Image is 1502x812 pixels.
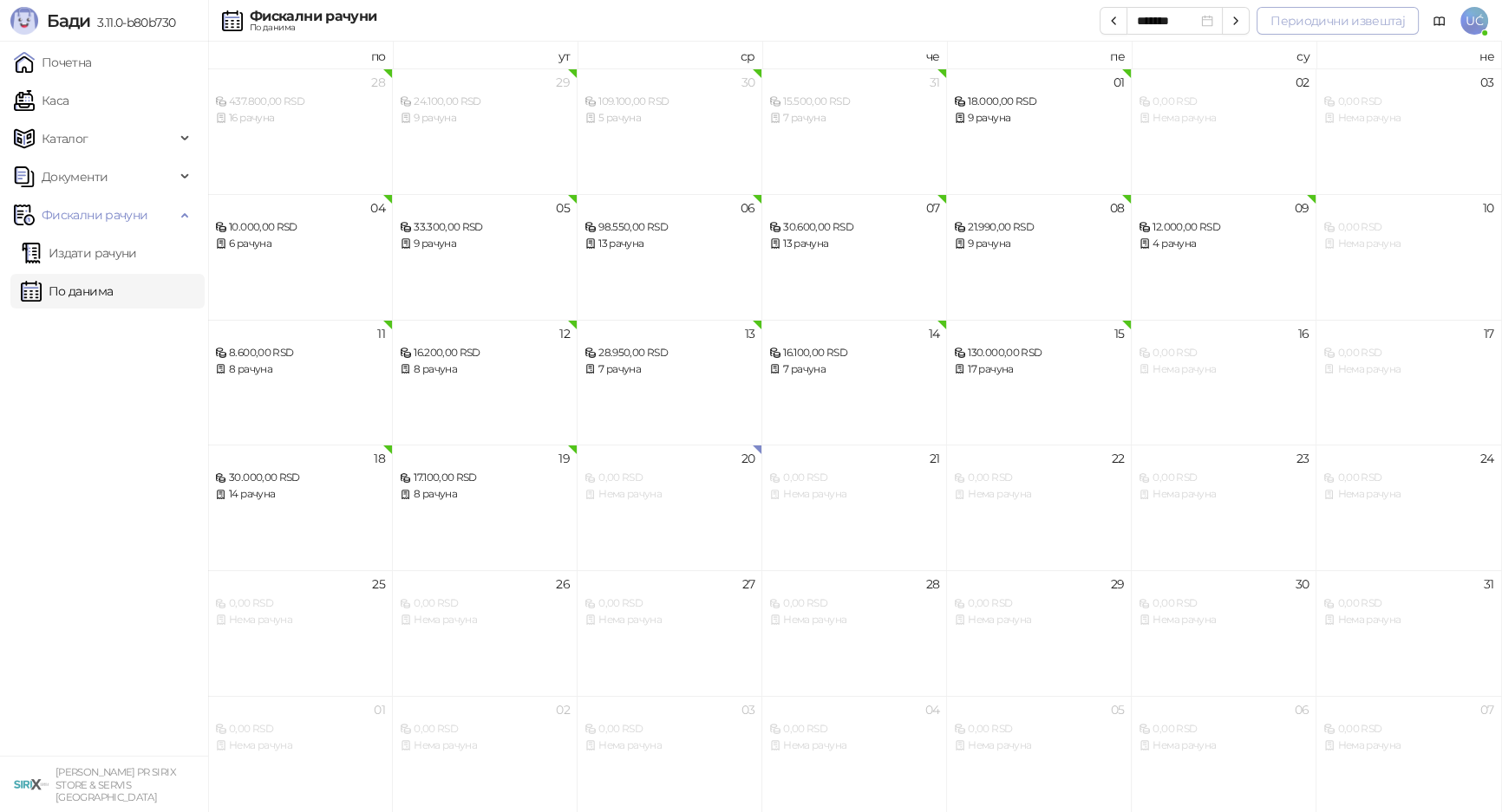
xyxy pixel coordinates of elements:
div: 31 [930,76,940,88]
div: Нема рачуна [1323,361,1493,378]
div: 01 [1113,76,1125,88]
td: 2025-08-15 [947,320,1132,445]
button: Периодични извештај [1257,7,1419,35]
div: 0,00 RSD [1323,94,1493,110]
td: 2025-08-08 [947,194,1132,320]
div: Нема рачуна [1323,486,1493,503]
div: 0,00 RSD [584,470,754,486]
td: 2025-08-31 [1316,570,1501,696]
div: 22 [1112,452,1125,464]
div: Фискални рачуни [250,10,376,23]
div: Нема рачуна [954,612,1124,628]
div: 0,00 RSD [769,595,939,612]
td: 2025-08-20 [578,445,762,570]
td: 2025-08-19 [393,445,578,570]
td: 2025-08-25 [208,570,393,696]
div: Нема рачуна [1323,110,1493,127]
td: 2025-08-11 [208,320,393,445]
td: 2025-08-23 [1132,445,1316,570]
div: Нема рачуна [1139,612,1309,628]
div: 19 [558,452,570,464]
div: 0,00 RSD [1323,721,1493,737]
div: 0,00 RSD [1323,219,1493,236]
div: Нема рачуна [1139,110,1309,127]
div: 0,00 RSD [1323,345,1493,361]
div: 9 рачуна [400,110,570,127]
td: 2025-08-30 [1132,570,1316,696]
span: Бади [47,10,90,31]
td: 2025-07-28 [208,68,393,194]
th: не [1316,42,1501,68]
div: Нема рачуна [400,737,570,754]
td: 2025-08-14 [762,320,947,445]
div: 28 [926,578,940,590]
div: 03 [741,704,754,716]
div: 27 [741,578,754,590]
div: 17.100,00 RSD [400,470,570,486]
div: 0,00 RSD [215,595,385,612]
td: 2025-08-27 [578,570,762,696]
div: 16.200,00 RSD [400,345,570,361]
div: 06 [740,202,754,214]
div: 0,00 RSD [1323,470,1493,486]
td: 2025-08-22 [947,445,1132,570]
div: 17 рачуна [954,361,1124,378]
div: 30.600,00 RSD [769,219,939,236]
div: 03 [1480,76,1494,88]
div: 9 рачуна [400,236,570,252]
div: 8 рачуна [400,486,570,503]
img: Logo [10,7,38,35]
div: 0,00 RSD [769,721,939,737]
div: 0,00 RSD [1139,721,1309,737]
div: 130.000,00 RSD [954,345,1124,361]
div: 9 рачуна [954,110,1124,127]
div: 30 [741,76,754,88]
td: 2025-08-10 [1316,194,1501,320]
div: 07 [1480,704,1494,716]
div: 14 рачуна [215,486,385,503]
td: 2025-08-12 [393,320,578,445]
div: Нема рачуна [769,612,939,628]
div: 98.550,00 RSD [584,219,754,236]
div: 33.300,00 RSD [400,219,570,236]
div: 4 рачуна [1139,236,1309,252]
td: 2025-08-29 [947,570,1132,696]
span: Документи [42,159,108,194]
div: 24 [1480,452,1494,464]
div: 05 [556,202,570,214]
td: 2025-08-05 [393,194,578,320]
div: 0,00 RSD [400,595,570,612]
a: Почетна [14,45,92,80]
div: 18.000,00 RSD [954,94,1124,110]
td: 2025-08-01 [947,68,1132,194]
div: Нема рачуна [1139,737,1309,754]
div: 0,00 RSD [584,721,754,737]
div: 26 [556,578,570,590]
div: 28 [371,76,385,88]
div: 0,00 RSD [1139,345,1309,361]
td: 2025-08-13 [578,320,762,445]
a: Издати рачуни [21,236,137,270]
div: 0,00 RSD [1139,595,1309,612]
div: 11 [377,328,385,340]
div: 08 [1110,202,1125,214]
span: 3.11.0-b80b730 [90,15,175,30]
td: 2025-08-04 [208,194,393,320]
div: 05 [1111,704,1125,716]
div: 0,00 RSD [954,595,1124,612]
div: 23 [1296,452,1309,464]
div: 15 [1114,328,1125,340]
div: 0,00 RSD [1323,595,1493,612]
div: 10 [1483,202,1494,214]
div: 20 [741,452,754,464]
td: 2025-08-07 [762,194,947,320]
div: Нема рачуна [1323,737,1493,754]
td: 2025-08-06 [578,194,762,320]
div: 02 [556,704,570,716]
td: 2025-08-24 [1316,445,1501,570]
div: 31 [1484,578,1494,590]
div: По данима [250,23,376,32]
div: 16 рачуна [215,110,385,127]
div: 6 рачуна [215,236,385,252]
div: 0,00 RSD [1139,94,1309,110]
